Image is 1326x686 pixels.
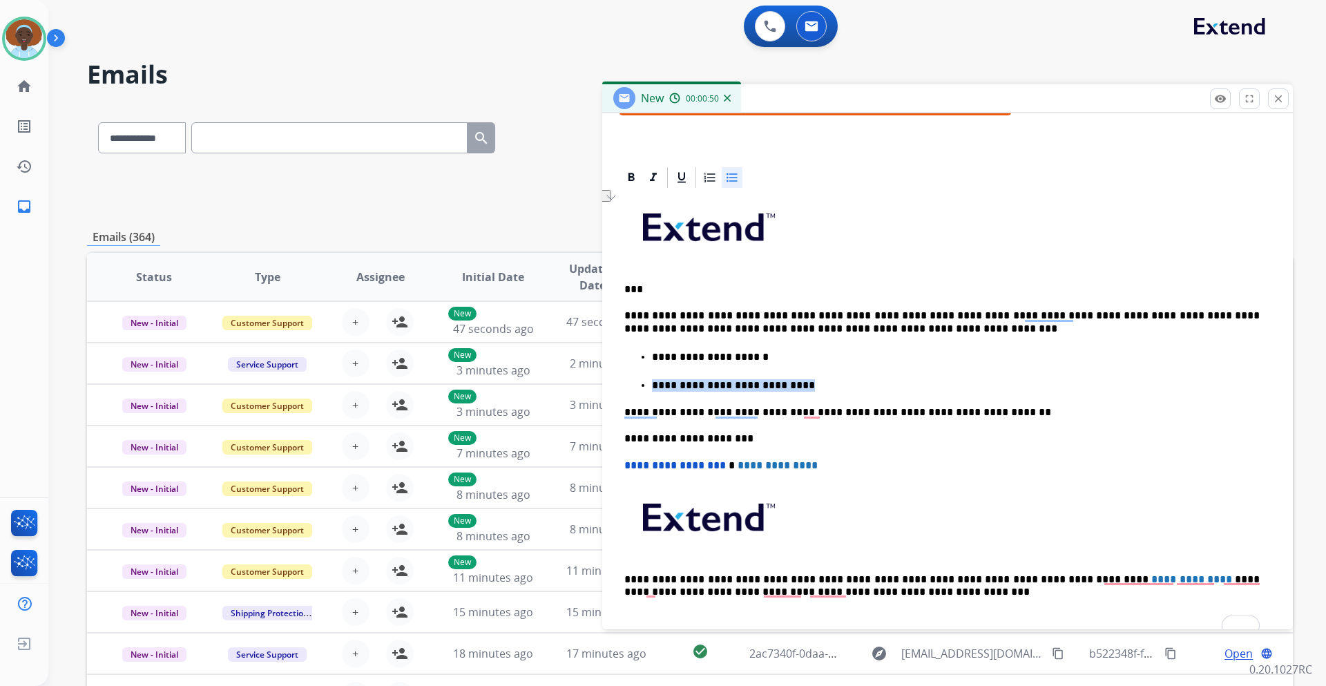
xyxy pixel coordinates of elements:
[16,78,32,95] mat-icon: home
[5,19,44,58] img: avatar
[222,606,317,620] span: Shipping Protection
[566,563,646,578] span: 11 minutes ago
[686,93,719,104] span: 00:00:50
[621,167,642,188] div: Bold
[392,521,408,537] mat-icon: person_add
[122,606,186,620] span: New - Initial
[228,647,307,662] span: Service Support
[392,479,408,496] mat-icon: person_add
[749,646,1053,661] span: 2ac7340f-0daa-403b-9a04-4e68f4e740d4 - [PERSON_NAME]
[352,397,358,413] span: +
[122,316,186,330] span: New - Initial
[462,269,524,285] span: Initial Date
[342,308,369,336] button: +
[342,598,369,626] button: +
[453,570,533,585] span: 11 minutes ago
[122,482,186,496] span: New - Initial
[457,404,530,419] span: 3 minutes ago
[566,314,647,330] span: 47 seconds ago
[871,645,887,662] mat-icon: explore
[255,269,280,285] span: Type
[392,604,408,620] mat-icon: person_add
[222,440,312,455] span: Customer Support
[122,564,186,579] span: New - Initial
[342,474,369,502] button: +
[122,357,186,372] span: New - Initial
[570,397,644,412] span: 3 minutes ago
[352,645,358,662] span: +
[570,480,644,495] span: 8 minutes ago
[342,391,369,419] button: +
[222,482,312,496] span: Customer Support
[453,646,533,661] span: 18 minutes ago
[352,438,358,455] span: +
[87,61,1293,88] h2: Emails
[448,348,477,362] p: New
[1214,93,1227,105] mat-icon: remove_red_eye
[473,130,490,146] mat-icon: search
[342,640,369,667] button: +
[448,431,477,445] p: New
[1052,647,1064,660] mat-icon: content_copy
[136,269,172,285] span: Status
[457,446,530,461] span: 7 minutes ago
[222,316,312,330] span: Customer Support
[352,562,358,579] span: +
[457,528,530,544] span: 8 minutes ago
[561,260,624,294] span: Updated Date
[342,350,369,377] button: +
[643,167,664,188] div: Italic
[570,439,644,454] span: 7 minutes ago
[1249,661,1312,678] p: 0.20.1027RC
[122,523,186,537] span: New - Initial
[901,645,1044,662] span: [EMAIL_ADDRESS][DOMAIN_NAME]
[342,515,369,543] button: +
[570,356,644,371] span: 2 minutes ago
[122,647,186,662] span: New - Initial
[352,604,358,620] span: +
[122,440,186,455] span: New - Initial
[448,514,477,528] p: New
[641,90,664,106] span: New
[392,645,408,662] mat-icon: person_add
[566,604,646,620] span: 15 minutes ago
[16,158,32,175] mat-icon: history
[619,190,1276,643] div: To enrich screen reader interactions, please activate Accessibility in Grammarly extension settings
[16,118,32,135] mat-icon: list_alt
[342,432,369,460] button: +
[570,522,644,537] span: 8 minutes ago
[392,562,408,579] mat-icon: person_add
[1272,93,1285,105] mat-icon: close
[1243,93,1256,105] mat-icon: fullscreen
[16,198,32,215] mat-icon: inbox
[222,399,312,413] span: Customer Support
[87,229,160,246] p: Emails (364)
[448,555,477,569] p: New
[448,390,477,403] p: New
[392,314,408,330] mat-icon: person_add
[448,473,477,486] p: New
[453,321,534,336] span: 47 seconds ago
[222,523,312,537] span: Customer Support
[457,363,530,378] span: 3 minutes ago
[352,355,358,372] span: +
[448,307,477,321] p: New
[700,167,720,188] div: Ordered List
[356,269,405,285] span: Assignee
[453,604,533,620] span: 15 minutes ago
[566,646,646,661] span: 17 minutes ago
[222,564,312,579] span: Customer Support
[392,397,408,413] mat-icon: person_add
[228,357,307,372] span: Service Support
[671,167,692,188] div: Underline
[722,167,742,188] div: Bullet List
[1089,646,1292,661] span: b522348f-f855-487b-ae8f-56327e00f024
[122,399,186,413] span: New - Initial
[1164,647,1177,660] mat-icon: content_copy
[392,438,408,455] mat-icon: person_add
[1224,645,1253,662] span: Open
[352,521,358,537] span: +
[342,557,369,584] button: +
[352,314,358,330] span: +
[457,487,530,502] span: 8 minutes ago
